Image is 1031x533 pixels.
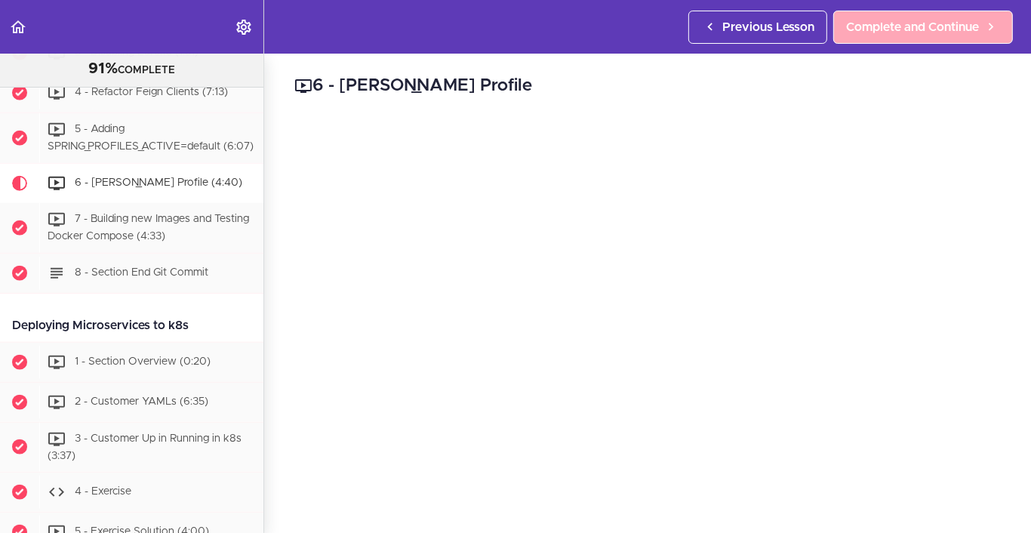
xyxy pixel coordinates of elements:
span: 1 - Section Overview (0:20) [75,356,211,367]
div: COMPLETE [19,60,245,79]
span: 8 - Section End Git Commit [75,267,208,278]
span: Complete and Continue [846,18,979,36]
span: 3 - Customer Up in Running in k8s (3:37) [48,433,242,461]
svg: Settings Menu [235,18,253,36]
span: 4 - Refactor Feign Clients (7:13) [75,88,228,98]
span: Previous Lesson [722,18,814,36]
a: Previous Lesson [688,11,827,44]
span: 4 - Exercise [75,487,131,498]
a: Complete and Continue [833,11,1013,44]
span: 6 - [PERSON_NAME] Profile (4:40) [75,177,242,188]
span: 91% [88,61,118,76]
span: 7 - Building new Images and Testing Docker Compose (4:33) [48,214,249,242]
h2: 6 - [PERSON_NAME] Profile [294,73,1001,99]
iframe: Video Player [294,122,1001,519]
span: 2 - Customer YAMLs (6:35) [75,396,208,407]
svg: Back to course curriculum [9,18,27,36]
